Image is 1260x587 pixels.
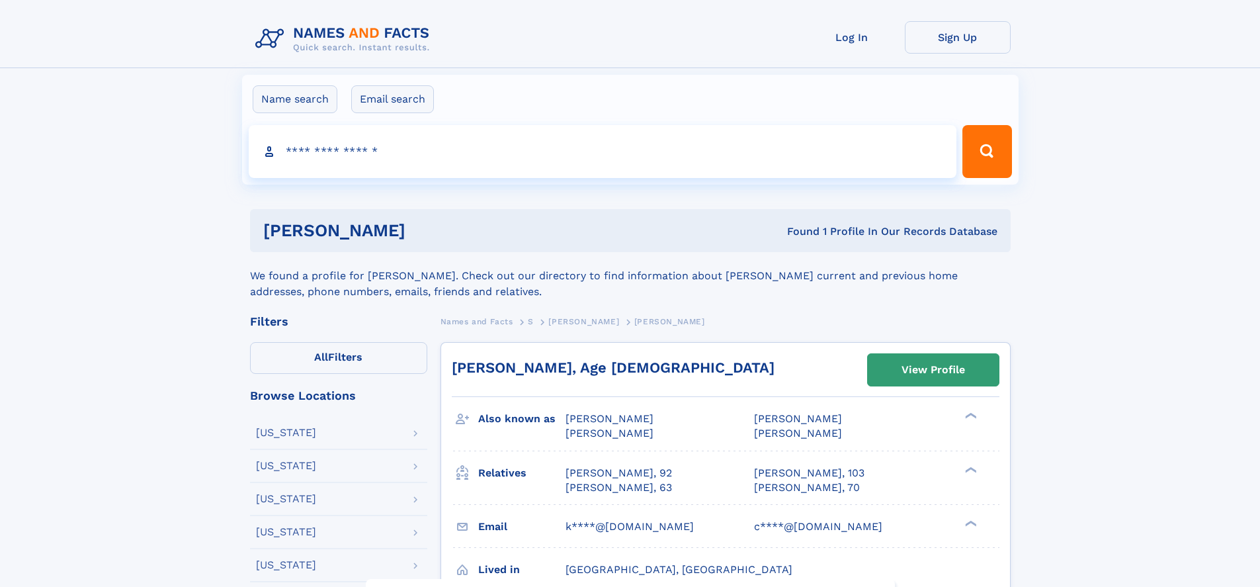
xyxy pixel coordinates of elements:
[256,461,316,471] div: [US_STATE]
[962,412,978,420] div: ❯
[754,427,842,439] span: [PERSON_NAME]
[596,224,997,239] div: Found 1 Profile In Our Records Database
[478,462,566,484] h3: Relatives
[548,317,619,326] span: [PERSON_NAME]
[249,125,957,178] input: search input
[441,313,513,330] a: Names and Facts
[634,317,705,326] span: [PERSON_NAME]
[351,85,434,113] label: Email search
[478,516,566,538] h3: Email
[566,427,653,439] span: [PERSON_NAME]
[256,494,316,504] div: [US_STATE]
[256,560,316,570] div: [US_STATE]
[962,519,978,527] div: ❯
[754,412,842,425] span: [PERSON_NAME]
[250,390,427,402] div: Browse Locations
[263,222,597,239] h1: [PERSON_NAME]
[314,351,328,363] span: All
[250,316,427,328] div: Filters
[253,85,337,113] label: Name search
[902,355,965,385] div: View Profile
[799,21,905,54] a: Log In
[478,559,566,581] h3: Lived in
[566,466,672,480] a: [PERSON_NAME], 92
[905,21,1011,54] a: Sign Up
[962,125,1011,178] button: Search Button
[478,408,566,430] h3: Also known as
[754,480,860,495] a: [PERSON_NAME], 70
[528,313,534,330] a: S
[452,359,775,376] a: [PERSON_NAME], Age [DEMOGRAPHIC_DATA]
[566,480,672,495] a: [PERSON_NAME], 63
[250,21,441,57] img: Logo Names and Facts
[528,317,534,326] span: S
[256,527,316,537] div: [US_STATE]
[566,412,653,425] span: [PERSON_NAME]
[250,252,1011,300] div: We found a profile for [PERSON_NAME]. Check out our directory to find information about [PERSON_N...
[566,563,792,576] span: [GEOGRAPHIC_DATA], [GEOGRAPHIC_DATA]
[548,313,619,330] a: [PERSON_NAME]
[868,354,999,386] a: View Profile
[250,342,427,374] label: Filters
[754,466,864,480] a: [PERSON_NAME], 103
[962,465,978,474] div: ❯
[256,428,316,438] div: [US_STATE]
